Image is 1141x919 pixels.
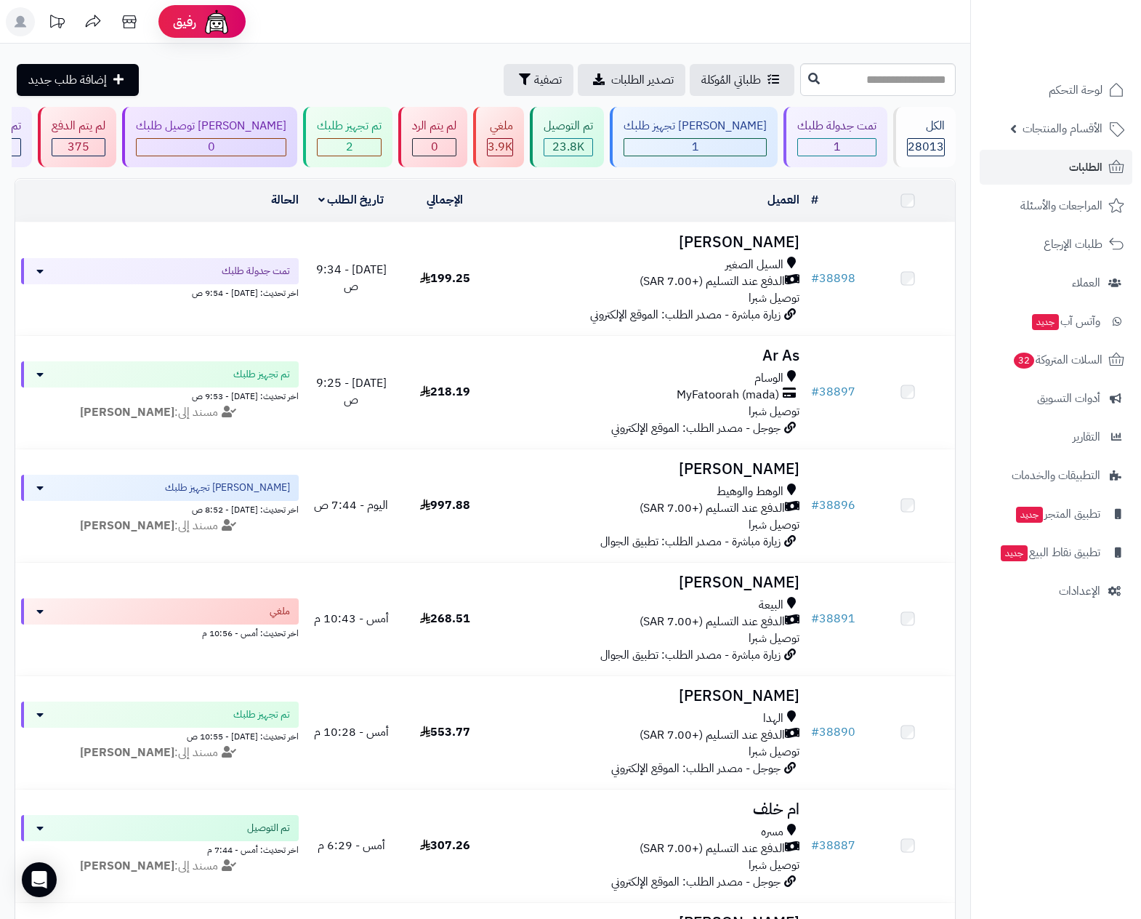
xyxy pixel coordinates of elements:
[544,139,592,156] div: 23778
[233,367,290,382] span: تم تجهيز طلبك
[10,404,310,421] div: مسند إلى:
[980,73,1132,108] a: لوحة التحكم
[318,191,384,209] a: تاريخ الطلب
[600,533,781,550] span: زيارة مباشرة - مصدر الطلب: تطبيق الجوال
[811,610,855,627] a: #38891
[318,139,381,156] div: 2
[316,374,387,409] span: [DATE] - 9:25 ص
[420,383,470,401] span: 218.19
[908,138,944,156] span: 28013
[137,139,286,156] div: 0
[798,139,876,156] div: 1
[10,858,310,875] div: مسند إلى:
[316,261,387,295] span: [DATE] - 9:34 ص
[811,497,855,514] a: #38896
[552,138,584,156] span: 23.8K
[763,710,783,727] span: الهدا
[17,64,139,96] a: إضافة طلب جديد
[470,107,527,167] a: ملغي 3.9K
[980,420,1132,454] a: التقارير
[10,745,310,761] div: مسند إلى:
[39,7,75,40] a: تحديثات المنصة
[677,387,779,404] span: MyFatoorah (mada)
[317,118,382,135] div: تم تجهيز طلبك
[980,265,1132,300] a: العملاء
[1031,311,1100,332] span: وآتس آب
[1072,273,1100,293] span: العملاء
[202,7,231,36] img: ai-face.png
[431,138,438,156] span: 0
[21,284,299,300] div: اخر تحديث: [DATE] - 9:54 ص
[534,71,562,89] span: تصفية
[600,646,781,664] span: زيارة مباشرة - مصدر الطلب: تطبيق الجوال
[413,139,456,156] div: 0
[759,597,783,614] span: البيعة
[624,118,767,135] div: [PERSON_NAME] تجهيز طلبك
[767,191,799,209] a: العميل
[28,71,107,89] span: إضافة طلب جديد
[834,138,841,156] span: 1
[80,404,174,421] strong: [PERSON_NAME]
[701,71,761,89] span: طلباتي المُوكلة
[1020,196,1102,216] span: المراجعات والأسئلة
[527,107,607,167] a: تم التوصيل 23.8K
[811,723,855,741] a: #38890
[1037,388,1100,409] span: أدوات التسويق
[980,497,1132,531] a: تطبيق المتجرجديد
[35,107,119,167] a: لم يتم الدفع 375
[1073,427,1100,447] span: التقارير
[22,862,57,897] div: Open Intercom Messenger
[52,139,105,156] div: 375
[980,304,1132,339] a: وآتس آبجديد
[749,289,799,307] span: توصيل شبرا
[21,625,299,640] div: اخر تحديث: أمس - 10:56 م
[395,107,470,167] a: لم يتم الرد 0
[980,574,1132,609] a: الإعدادات
[222,264,290,278] span: تمت جدولة طلبك
[611,873,781,891] span: جوجل - مصدر الطلب: الموقع الإلكتروني
[21,388,299,403] div: اخر تحديث: [DATE] - 9:53 ص
[80,744,174,761] strong: [PERSON_NAME]
[1032,314,1059,330] span: جديد
[498,348,799,364] h3: Ar As
[692,138,699,156] span: 1
[749,516,799,534] span: توصيل شبرا
[811,837,819,854] span: #
[498,461,799,478] h3: [PERSON_NAME]
[980,150,1132,185] a: الطلبات
[1014,353,1034,369] span: 32
[811,837,855,854] a: #38887
[690,64,794,96] a: طلباتي المُوكلة
[21,841,299,856] div: اخر تحديث: أمس - 7:44 م
[233,707,290,722] span: تم تجهيز طلبك
[119,107,300,167] a: [PERSON_NAME] توصيل طلبك 0
[811,383,855,401] a: #38897
[498,688,799,705] h3: [PERSON_NAME]
[624,139,766,156] div: 1
[640,500,785,517] span: الدفع عند التسليم (+7.00 SAR)
[504,64,573,96] button: تصفية
[270,604,290,619] span: ملغي
[427,191,463,209] a: الإجمالي
[420,610,470,627] span: 268.51
[578,64,685,96] a: تصدير الطلبات
[68,138,89,156] span: 375
[754,370,783,387] span: الوسام
[1049,80,1102,100] span: لوحة التحكم
[811,270,819,287] span: #
[1016,507,1043,523] span: جديد
[420,270,470,287] span: 199.25
[980,458,1132,493] a: التطبيقات والخدمات
[640,273,785,290] span: الدفع عند التسليم (+7.00 SAR)
[314,497,388,514] span: اليوم - 7:44 ص
[52,118,105,135] div: لم يتم الدفع
[749,403,799,420] span: توصيل شبرا
[1012,350,1102,370] span: السلات المتروكة
[1044,234,1102,254] span: طلبات الإرجاع
[420,723,470,741] span: 553.77
[80,517,174,534] strong: [PERSON_NAME]
[980,535,1132,570] a: تطبيق نقاط البيعجديد
[488,139,512,156] div: 3856
[811,270,855,287] a: #38898
[890,107,959,167] a: الكل28013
